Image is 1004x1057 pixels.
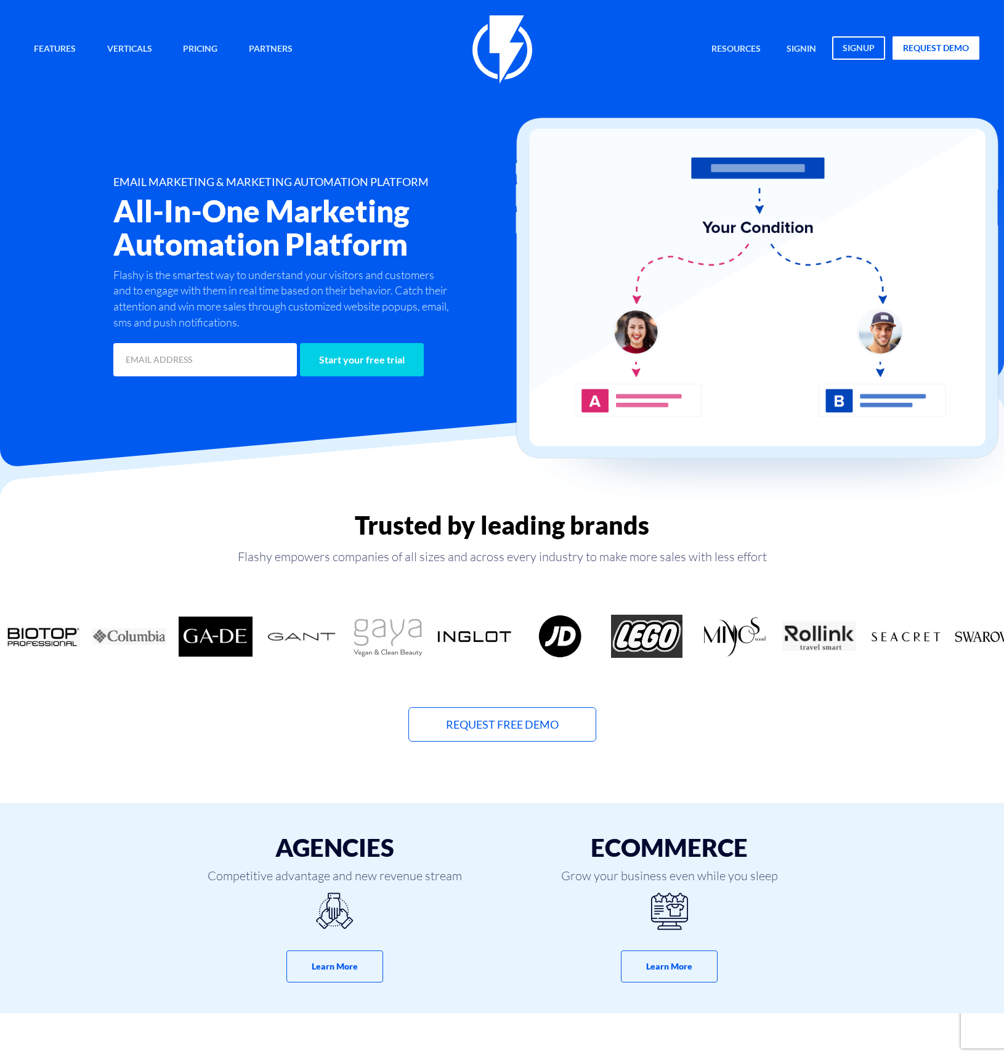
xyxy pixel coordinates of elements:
div: 6 / 18 [345,615,431,658]
a: Resources [702,36,770,63]
div: 7 / 18 [431,615,517,658]
a: Verticals [98,36,161,63]
div: 3 / 18 [86,615,172,658]
div: 4 / 18 [172,615,259,658]
div: 8 / 18 [517,615,604,658]
div: 11 / 18 [776,615,862,658]
button: Learn More [286,950,383,982]
a: Agencies Competitive advantage and new revenue stream Learn More [177,803,493,1013]
input: Start your free trial [300,343,424,376]
button: Learn More [621,950,718,982]
span: Competitive advantage and new revenue stream [177,867,493,885]
div: 10 / 18 [690,615,776,658]
a: Features [25,36,85,63]
span: Grow your business even while you sleep [511,867,827,885]
a: Request Free Demo [408,707,596,742]
div: 5 / 18 [259,615,345,658]
div: 12 / 18 [862,615,949,658]
a: eCommerce Grow your business even while you sleep Learn More [511,803,827,1013]
a: Pricing [174,36,227,63]
a: request demo [893,36,979,60]
h1: EMAIL MARKETING & MARKETING AUTOMATION PLATFORM [113,176,572,188]
a: signup [832,36,885,60]
a: signin [777,36,825,63]
h3: eCommerce [511,834,827,861]
div: 9 / 18 [604,615,690,658]
a: Partners [240,36,302,63]
input: EMAIL ADDRESS [113,343,297,376]
p: Flashy is the smartest way to understand your visitors and customers and to engage with them in r... [113,267,453,331]
h2: All-In-One Marketing Automation Platform [113,195,572,261]
h3: Agencies [177,834,493,861]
